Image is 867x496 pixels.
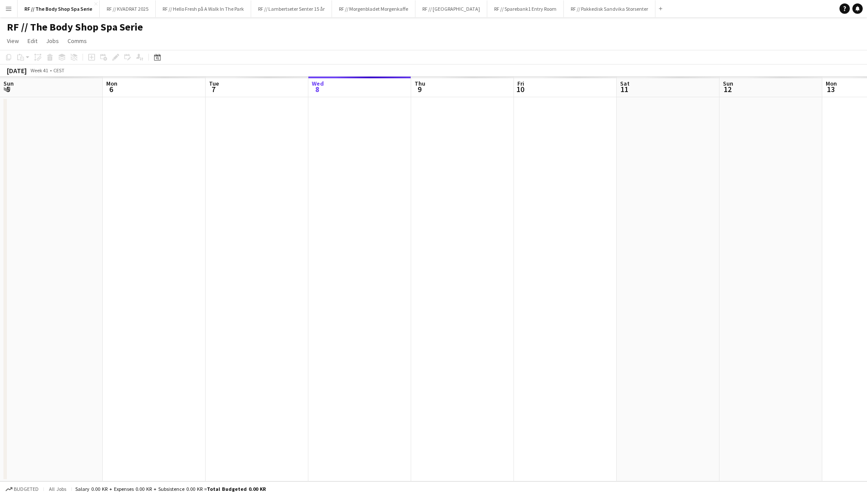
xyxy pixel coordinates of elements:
span: 13 [824,84,837,94]
span: All jobs [47,486,68,492]
button: RF // KVADRAT 2025 [100,0,156,17]
button: RF // The Body Shop Spa Serie [18,0,100,17]
button: RF // Pakkedisk Sandvika Storsenter [564,0,655,17]
span: Sat [620,80,630,87]
span: Jobs [46,37,59,45]
a: View [3,35,22,46]
span: 8 [311,84,324,94]
span: View [7,37,19,45]
div: Salary 0.00 KR + Expenses 0.00 KR + Subsistence 0.00 KR = [75,486,266,492]
button: RF // Hello Fresh på A Walk In The Park [156,0,251,17]
span: 9 [413,84,425,94]
span: Mon [826,80,837,87]
h1: RF // The Body Shop Spa Serie [7,21,143,34]
button: Budgeted [4,484,40,494]
span: Budgeted [14,486,39,492]
span: Mon [106,80,117,87]
div: CEST [53,67,65,74]
button: RF // Lambertseter Senter 15 år [251,0,332,17]
span: 6 [105,84,117,94]
span: 12 [722,84,733,94]
a: Comms [64,35,90,46]
span: Total Budgeted 0.00 KR [207,486,266,492]
span: 10 [516,84,524,94]
span: 11 [619,84,630,94]
span: Sun [723,80,733,87]
div: [DATE] [7,66,27,75]
a: Edit [24,35,41,46]
span: Week 41 [28,67,50,74]
span: Sun [3,80,14,87]
span: Wed [312,80,324,87]
span: Comms [68,37,87,45]
span: 5 [2,84,14,94]
a: Jobs [43,35,62,46]
span: Thu [415,80,425,87]
button: RF // Sparebank1 Entry Room [487,0,564,17]
button: RF // [GEOGRAPHIC_DATA] [415,0,487,17]
span: 7 [208,84,219,94]
span: Fri [517,80,524,87]
span: Edit [28,37,37,45]
span: Tue [209,80,219,87]
button: RF // Morgenbladet Morgenkaffe [332,0,415,17]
